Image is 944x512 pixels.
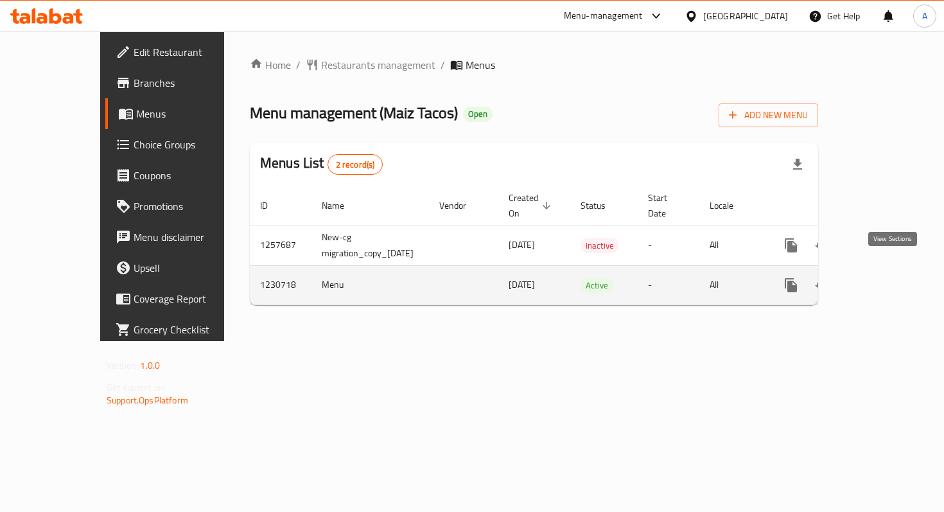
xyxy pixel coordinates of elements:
span: A [922,9,927,23]
th: Actions [765,186,909,225]
button: more [776,270,807,301]
a: Home [250,57,291,73]
button: Add New Menu [719,103,818,127]
h2: Menus List [260,154,383,175]
span: Choice Groups [134,137,247,152]
span: Status [581,198,622,213]
span: Locale [710,198,750,213]
td: All [699,225,765,265]
a: Support.OpsPlatform [107,392,188,409]
span: 1.0.0 [140,357,160,374]
td: 1257687 [250,225,311,265]
a: Menu disclaimer [105,222,258,252]
span: Vendor [439,198,483,213]
span: Promotions [134,199,247,214]
div: [GEOGRAPHIC_DATA] [703,9,788,23]
span: Menus [466,57,495,73]
span: Branches [134,75,247,91]
span: ID [260,198,284,213]
a: Restaurants management [306,57,435,73]
a: Branches [105,67,258,98]
td: - [638,225,699,265]
span: Restaurants management [321,57,435,73]
button: Change Status [807,270,837,301]
button: Change Status [807,230,837,261]
div: Open [463,107,493,122]
a: Menus [105,98,258,129]
span: Add New Menu [729,107,808,123]
span: Edit Restaurant [134,44,247,60]
span: Get support on: [107,379,166,396]
a: Promotions [105,191,258,222]
div: Total records count [328,154,383,175]
span: Start Date [648,190,684,221]
span: 2 record(s) [328,159,383,171]
a: Coverage Report [105,283,258,314]
li: / [441,57,445,73]
div: Active [581,278,613,293]
td: All [699,265,765,305]
td: 1230718 [250,265,311,305]
a: Edit Restaurant [105,37,258,67]
table: enhanced table [250,186,909,305]
div: Menu-management [564,8,643,24]
span: Name [322,198,361,213]
span: Menus [136,106,247,121]
a: Grocery Checklist [105,314,258,345]
a: Choice Groups [105,129,258,160]
td: - [638,265,699,305]
button: more [776,230,807,261]
span: Version: [107,357,138,374]
span: Menu disclaimer [134,229,247,245]
td: New-cg migration_copy_[DATE] [311,225,429,265]
span: Upsell [134,260,247,276]
a: Upsell [105,252,258,283]
span: [DATE] [509,276,535,293]
a: Coupons [105,160,258,191]
span: Menu management ( Maiz Tacos ) [250,98,458,127]
div: Export file [782,149,813,180]
span: Inactive [581,238,619,253]
td: Menu [311,265,429,305]
nav: breadcrumb [250,57,818,73]
span: Coupons [134,168,247,183]
span: Open [463,109,493,119]
li: / [296,57,301,73]
span: Created On [509,190,555,221]
span: Active [581,278,613,293]
span: [DATE] [509,236,535,253]
span: Coverage Report [134,291,247,306]
span: Grocery Checklist [134,322,247,337]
